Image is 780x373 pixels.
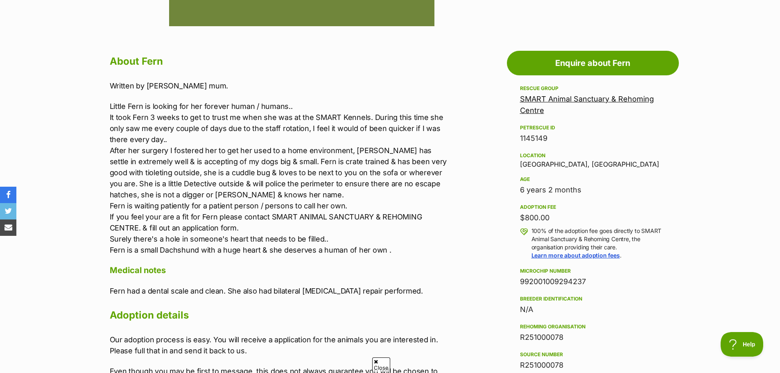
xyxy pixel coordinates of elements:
[520,268,666,274] div: Microchip number
[520,351,666,358] div: Source number
[520,184,666,196] div: 6 years 2 months
[531,227,666,260] p: 100% of the adoption fee goes directly to SMART Animal Sanctuary & Rehoming Centre, the organisat...
[520,323,666,330] div: Rehoming organisation
[520,85,666,92] div: Rescue group
[110,101,448,255] p: Little Fern is looking for her forever human / humans.. It took Fern 3 weeks to get to trust me w...
[520,359,666,371] div: R251000078
[520,95,654,115] a: SMART Animal Sanctuary & Rehoming Centre
[372,357,390,372] span: Close
[520,176,666,183] div: Age
[721,332,764,357] iframe: Help Scout Beacon - Open
[110,306,448,324] h2: Adoption details
[520,124,666,131] div: PetRescue ID
[110,80,448,91] p: Written by [PERSON_NAME] mum.
[520,332,666,343] div: R251000078
[110,334,448,356] p: Our adoption process is easy. You will receive a application for the animals you are interested i...
[520,276,666,287] div: 992001009294237
[520,133,666,144] div: 1145149
[520,296,666,302] div: Breeder identification
[531,252,620,259] a: Learn more about adoption fees
[520,152,666,159] div: Location
[520,204,666,210] div: Adoption fee
[110,265,448,276] h4: Medical notes
[520,151,666,168] div: [GEOGRAPHIC_DATA], [GEOGRAPHIC_DATA]
[110,52,448,70] h2: About Fern
[110,285,448,296] p: Fern had a dental scale and clean. She also had bilateral [MEDICAL_DATA] repair performed.
[520,304,666,315] div: N/A
[507,51,679,75] a: Enquire about Fern
[520,212,666,224] div: $800.00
